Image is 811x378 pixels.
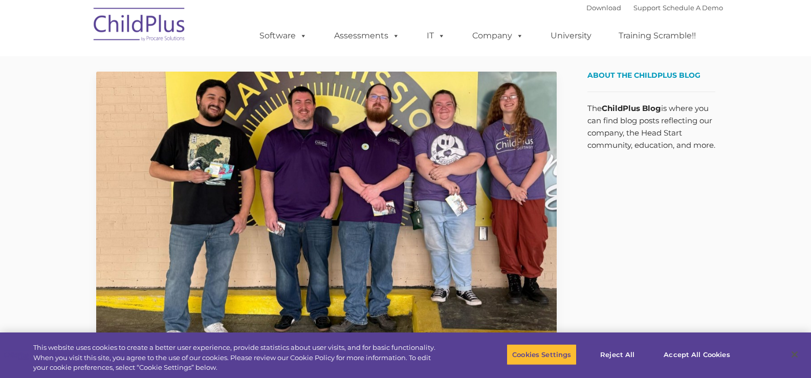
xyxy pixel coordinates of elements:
div: This website uses cookies to create a better user experience, provide statistics about user visit... [33,343,446,373]
button: Accept All Cookies [658,344,735,365]
a: University [540,26,602,46]
button: Cookies Settings [507,344,577,365]
a: Download [586,4,621,12]
a: Company [462,26,534,46]
font: | [586,4,723,12]
strong: ChildPlus Blog [602,103,661,113]
img: ChildPlus by Procare Solutions [89,1,191,52]
a: Training Scramble!! [608,26,706,46]
a: Assessments [324,26,410,46]
a: Support [633,4,661,12]
button: Reject All [585,344,649,365]
span: About the ChildPlus Blog [587,71,700,80]
button: Close [783,343,806,366]
a: Software [249,26,317,46]
a: IT [417,26,455,46]
a: Schedule A Demo [663,4,723,12]
p: The is where you can find blog posts reflecting our company, the Head Start community, education,... [587,102,715,151]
